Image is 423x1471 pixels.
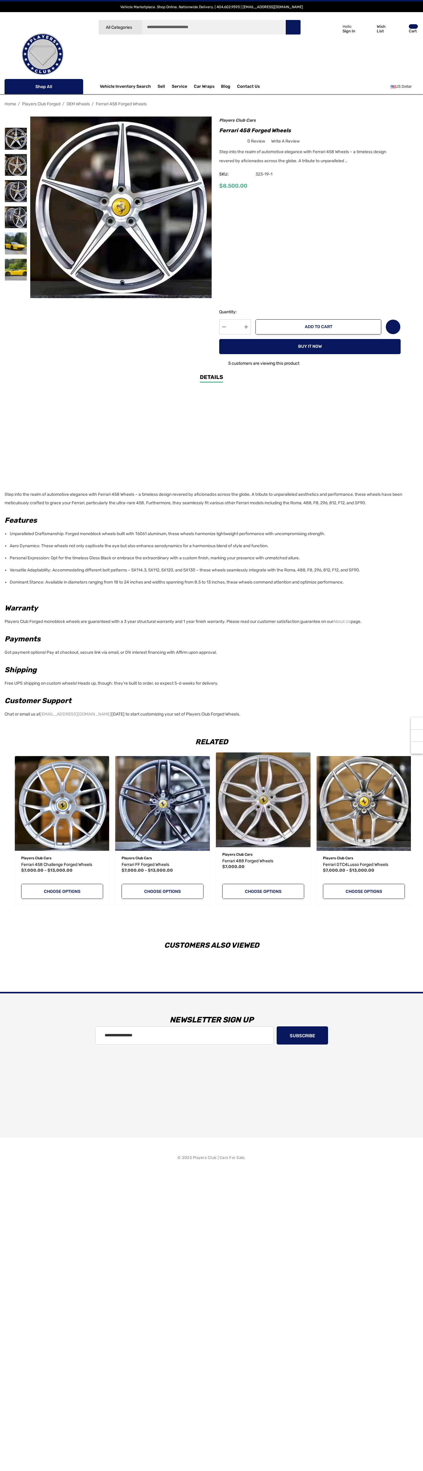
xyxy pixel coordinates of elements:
[216,752,311,847] img: Ferrari 488 Wheels
[219,118,256,123] a: Players Club Cars
[12,24,73,84] img: Players Club | Cars For Sale
[5,101,16,107] a: Home
[271,139,300,144] span: Write a Review
[5,603,415,614] h2: Warranty
[158,81,172,93] a: Sell
[277,1026,328,1045] button: Subscribe
[12,738,411,745] h2: Related
[5,128,27,150] img: Ferrari 458 Wheels
[8,1011,415,1029] h3: Newsletter Sign Up
[10,543,268,548] span: Aero Dynamics: These wheels not only captivate the eye but also enhance aerodynamics for a harmon...
[5,259,27,281] img: Ferrari 458 Wheels
[96,101,147,107] a: Ferrari 458 Forged Wheels
[323,861,405,868] a: Ferrari GTC4Lusso Forged Wheels,Price range from $7,000.00 to $13,000.00
[410,101,418,107] a: Next
[15,756,109,851] a: Ferrari 458 Challenge Forged Wheels,Price range from $7,000.00 to $13,000.00
[219,183,247,189] span: $8,500.00
[11,83,20,90] svg: Icon Line
[222,884,304,899] a: Choose Options
[219,308,251,316] label: Quantity:
[401,101,409,107] a: Previous
[194,84,214,90] span: Car Wraps
[391,81,418,93] a: USD
[21,884,103,899] a: Choose Options
[172,84,187,90] a: Service
[10,580,344,585] span: Dominant Stance: Available in diameters ranging from 18 to 24 inches and widths spanning from 8.5...
[122,854,203,862] p: Players Club Cars
[5,647,415,657] p: Got payment options! Pay at checkout, secure link via email, or 0% interest financing with Affirm...
[40,710,111,719] a: [EMAIL_ADDRESS][DOMAIN_NAME]
[317,756,411,851] img: Ferrari GTC4Lusso wheels
[21,862,92,867] span: Ferrari 458 Challenge Forged Wheels
[5,154,27,176] img: Ferrari 458 Wheels
[125,392,294,488] iframe: YouTube video player
[120,5,303,9] span: Vehicle Marketplace. Shop Online. Nationwide Delivery. | 404.602.9593 | [EMAIL_ADDRESS][DOMAIN_NAME]
[323,854,405,862] p: Players Club Cars
[222,858,273,864] span: Ferrari 488 Forged Wheels
[222,864,245,869] span: $7,000.00
[414,733,420,739] svg: Social Media
[12,942,411,949] h2: Customers Also Viewed
[377,24,393,33] p: Wish List
[98,20,142,35] a: All Categories Icon Arrow Down Icon Arrow Up
[122,861,203,868] a: Ferrari FF Forged Wheels,Price range from $7,000.00 to $13,000.00
[115,756,210,851] img: Ferrari FF Wheels
[222,857,304,865] a: Ferrari 488 Forged Wheels,$7,000.00
[323,884,405,899] a: Choose Options
[396,25,405,33] svg: Review Your Cart
[247,137,265,145] span: 0 review
[393,18,418,42] a: Cart with 0 items
[100,84,151,90] a: Vehicle Inventory Search
[67,101,90,107] a: OEM Wheels
[317,756,411,851] a: Ferrari GTC4Lusso Forged Wheels,Price range from $7,000.00 to $13,000.00
[5,232,27,255] img: Ferrari 458 Wheels
[323,868,374,873] span: $7,000.00 - $13,000.00
[364,25,373,33] svg: Wish List
[10,555,300,561] span: Personal Expression: Opt for the timeless Gloss Black or embrace the extraordinary with a custom ...
[221,84,230,90] a: Blog
[333,617,351,626] a: About Us
[5,99,418,109] nav: Breadcrumb
[219,358,299,367] div: 5 customers are viewing this product
[255,319,381,334] button: Add to Cart
[21,854,103,862] p: Players Club Cars
[5,180,27,202] img: Ferrari 458 Wheels
[133,25,138,30] svg: Icon Arrow Down
[219,149,386,163] span: Step into the realm of automotive elegance with Ferrari 458 Wheels – a timeless design revered by...
[389,324,396,331] svg: Wish List
[5,206,27,229] img: Ferrari 458 Wheels
[5,708,415,719] p: Chat or email us at [DATE] to start customizing your set of Players Club Forged Wheels.
[219,339,401,354] button: Buy it now
[122,884,203,899] a: Choose Options
[10,531,325,536] span: Unparalleled Craftsmanship: Forged monoblock wheels built with T6061 aluminum, these wheels harmo...
[324,18,358,39] a: Sign in
[21,868,73,873] span: $7,000.00 - $13,000.00
[386,319,401,334] a: Wish List
[411,745,423,751] svg: Top
[323,862,388,867] span: Ferrari GTC4Lusso Forged Wheels
[343,29,355,33] p: Sign In
[5,616,415,626] p: Players Club Forged monoblock wheels are guaranteed with a 3 year structural warranty and 1 year ...
[177,1154,245,1162] p: © 2025 Players Club | Cars For Sale.
[115,756,210,851] a: Ferrari FF Forged Wheels,Price range from $7,000.00 to $13,000.00
[5,695,415,706] h2: Customer Support
[22,101,60,107] a: Players Club Forged
[222,851,304,858] p: Players Club Cars
[331,24,339,33] svg: Icon User Account
[343,24,355,29] p: Hello
[219,170,249,179] span: SKU:
[30,117,212,298] img: Ferrari 458 Wheels
[237,84,260,90] a: Contact Us
[158,84,165,90] span: Sell
[219,126,401,135] h1: Ferrari 458 Forged Wheels
[409,29,418,33] p: Cart
[194,81,221,93] a: Car Wraps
